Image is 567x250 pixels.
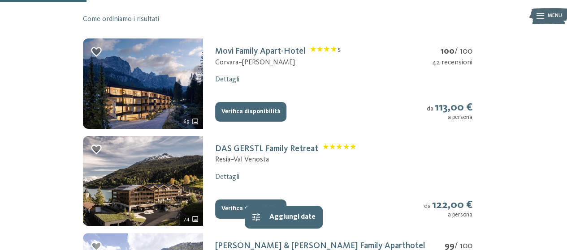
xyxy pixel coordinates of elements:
[183,118,190,126] span: 69
[435,102,472,113] strong: 113,00 €
[215,174,239,181] a: Dettagli
[424,212,472,219] div: a persona
[215,199,286,219] button: Verifica disponibilità
[191,215,199,223] svg: 74 ulteriori immagini
[215,155,356,165] div: Resia – Val Venosta
[427,101,472,122] div: da
[424,199,472,219] div: da
[310,46,341,57] span: Classificazione: 4 stelle S
[432,199,472,211] strong: 122,00 €
[323,144,356,155] span: Classificazione: 5 stelle
[338,47,341,53] span: S
[215,144,356,153] a: DAS GERSTL Family RetreatClassificazione: 5 stelle
[215,76,239,83] a: Dettagli
[215,47,340,56] a: Movi Family Apart-HotelClassificazione: 4 stelle S
[441,47,454,56] strong: 100
[83,38,203,129] img: mss_renderimg.php
[90,46,103,59] div: Aggiungi ai preferiti
[179,115,203,129] div: 69 ulteriori immagini
[184,215,190,223] span: 74
[432,46,472,58] div: / 100
[215,102,286,122] button: Verifica disponibilità
[427,114,472,121] div: a persona
[90,143,103,156] div: Aggiungi ai preferiti
[191,118,199,125] svg: 69 ulteriori immagini
[244,206,322,229] button: Aggiungi date
[432,58,472,68] div: 42 recensioni
[83,14,159,24] a: Come ordiniamo i risultati
[83,136,203,226] img: mss_renderimg.php
[180,212,203,226] div: 74 ulteriori immagini
[215,58,340,68] div: Corvara – [PERSON_NAME]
